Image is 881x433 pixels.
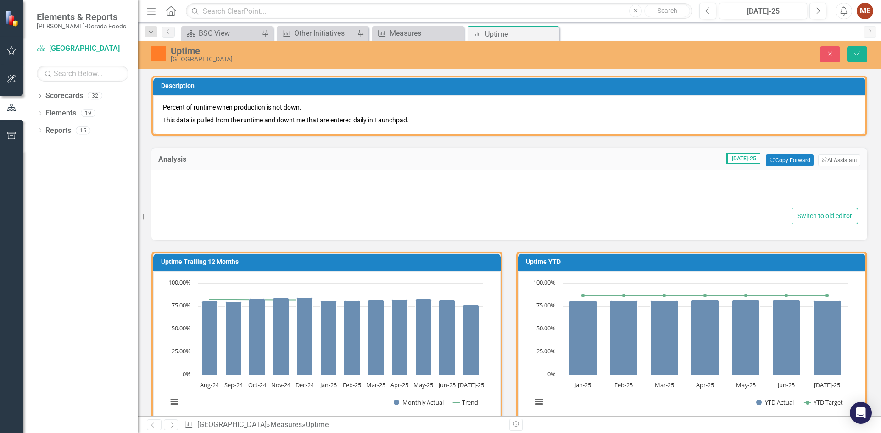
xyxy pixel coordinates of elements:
text: Jun-25 [777,381,795,389]
a: BSC View [184,27,259,39]
path: Jan-25, 86.5. YTD Target. [581,294,585,297]
text: [DATE]-25 [458,381,484,389]
button: Show Monthly Actual [394,398,443,406]
div: 32 [88,92,102,100]
path: Jun-25, 81.70189878. Monthly Actual. [439,300,455,375]
g: Monthly Actual, series 1 of 2. Bar series with 12 bars. [202,297,479,375]
path: Aug-24, 80.1799926. Monthly Actual. [202,301,218,375]
text: Apr-25 [696,381,714,389]
text: Sep-24 [224,381,243,389]
text: Nov-24 [271,381,291,389]
text: 25.00% [172,347,191,355]
path: Sep-24, 79.50115211. Monthly Actual. [226,301,242,375]
text: Feb-25 [343,381,361,389]
a: Other Initiatives [279,27,355,39]
path: Jul-25, 76.35884223. Monthly Actual. [463,305,479,375]
path: Feb-25, 81.31880941. Monthly Actual. [344,300,360,375]
path: Jan-25, 80.81832422. Monthly Actual. [321,301,337,375]
path: Mar-25, 81.74700699. Monthly Actual. [368,300,384,375]
text: [DATE]-25 [814,381,840,389]
img: ClearPoint Strategy [5,11,21,27]
g: YTD Target, series 2 of 2. Line with 7 data points. [581,294,829,297]
path: Jul-25, 86.5. YTD Target. [825,294,829,297]
path: Mar-25, 81.35179852. YTD Actual. [651,300,678,375]
text: Dec-24 [296,381,314,389]
a: Elements [45,108,76,119]
div: » » [184,420,502,430]
div: Open Intercom Messenger [850,402,872,424]
path: Oct-24, 83.14909846. Monthly Actual. [249,298,265,375]
input: Search ClearPoint... [186,3,692,19]
text: 50.00% [536,324,556,332]
button: Show YTD Actual [756,398,794,406]
a: Reports [45,126,71,136]
button: Search [644,5,690,17]
button: [DATE]-25 [719,3,807,19]
path: Jun-25, 81.79865373. YTD Actual. [773,300,800,375]
path: May-25, 86.5. YTD Target. [744,294,748,297]
text: Jan-25 [319,381,337,389]
path: Feb-25, 81.08012782. YTD Actual. [610,300,638,375]
path: May-25, 82.6694454. Monthly Actual. [416,299,432,375]
path: Dec-24, 84.00916557. Monthly Actual. [297,297,313,375]
button: ME [857,3,873,19]
span: Elements & Reports [37,11,126,22]
a: [GEOGRAPHIC_DATA] [197,420,267,429]
svg: Interactive chart [528,279,852,416]
path: May-25, 81.8222328. YTD Actual. [732,300,760,375]
path: Apr-25, 81.62102516. YTD Actual. [691,300,719,375]
a: Scorecards [45,91,83,101]
text: Feb-25 [614,381,633,389]
p: Percent of runtime when production is not down. [163,103,856,114]
div: Measures [390,27,462,39]
button: View chart menu, Chart [533,395,546,408]
button: View chart menu, Chart [168,395,181,408]
h3: Uptime YTD [526,258,861,265]
text: Jan-25 [574,381,591,389]
div: 15 [76,126,90,134]
button: Show YTD Target [804,398,843,406]
path: Mar-25, 86.5. YTD Target. [663,294,666,297]
text: 100.00% [533,278,556,286]
path: Jul-25, 81.09439723. YTD Actual. [814,300,841,375]
text: Mar-25 [655,381,674,389]
text: Aug-24 [200,381,219,389]
img: Warning [151,46,166,61]
h3: Analysis [158,155,279,164]
button: Show Trend [453,398,478,406]
text: Mar-25 [366,381,385,389]
g: YTD Actual, series 1 of 2. Bar series with 7 bars. [569,300,841,375]
div: 19 [81,110,95,117]
button: Copy Forward [766,154,813,166]
div: Uptime [306,420,329,429]
text: May-25 [736,381,756,389]
text: 100.00% [168,278,191,286]
text: May-25 [413,381,433,389]
div: Chart. Highcharts interactive chart. [163,279,491,416]
input: Search Below... [37,66,128,82]
small: [PERSON_NAME]-Dorada Foods [37,22,126,30]
text: 75.00% [172,301,191,309]
text: 75.00% [536,301,556,309]
button: Switch to old editor [792,208,858,224]
span: Search [658,7,677,14]
a: Measures [270,420,302,429]
h3: Description [161,82,861,89]
div: [GEOGRAPHIC_DATA] [171,56,553,63]
p: This data is pulled from the runtime and downtime that are entered daily in Launchpad. [163,114,856,125]
text: Oct-24 [248,381,267,389]
path: Nov-24, 83.65377476. Monthly Actual. [273,298,289,375]
path: Jan-25, 80.81832422. YTD Actual. [569,301,597,375]
div: Other Initiatives [294,27,355,39]
span: [DATE]-25 [726,153,760,164]
a: Measures [374,27,462,39]
path: Jun-25, 86.5. YTD Target. [785,294,788,297]
div: [DATE]-25 [722,6,804,17]
div: Uptime [485,28,557,40]
text: 0% [183,370,191,378]
text: 25.00% [536,347,556,355]
button: AI Assistant [818,154,860,166]
path: Feb-25, 86.5. YTD Target. [622,294,626,297]
path: Apr-25, 82.47648723. Monthly Actual. [392,299,408,375]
